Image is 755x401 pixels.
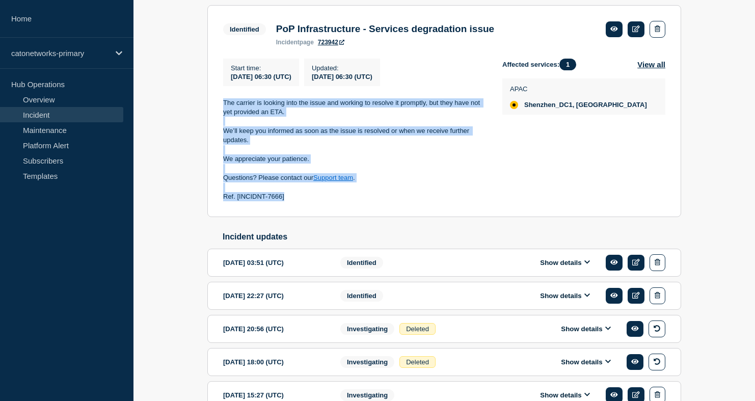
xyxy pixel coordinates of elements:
p: Start time : [231,64,291,72]
p: Ref. [INCIDNT-7666] [223,192,486,201]
button: Show details [537,391,593,399]
div: [DATE] 06:30 (UTC) [312,72,372,81]
span: [DATE] 06:30 (UTC) [231,73,291,81]
p: The carrier is looking into the issue and working to resolve it promptly, but they have not yet p... [223,98,486,117]
button: Show details [537,258,593,267]
a: 723942 [318,39,344,46]
span: Identified [340,290,383,302]
span: 1 [559,59,576,70]
div: Deleted [399,356,436,368]
div: [DATE] 22:27 (UTC) [223,287,325,304]
div: [DATE] 18:00 (UTC) [223,354,325,370]
p: Updated : [312,64,372,72]
span: Investigating [340,323,394,335]
div: [DATE] 03:51 (UTC) [223,254,325,271]
a: Support team [313,174,353,181]
span: Identified [340,257,383,269]
button: Show details [558,358,614,366]
h2: Incident updates [223,232,681,242]
span: Affected services: [502,59,581,70]
div: affected [510,101,518,109]
p: We appreciate your patience. [223,154,486,164]
span: Investigating [340,389,394,401]
p: We’ll keep you informed as soon as the issue is resolved or when we receive further updates. [223,126,486,145]
span: Investigating [340,356,394,368]
p: page [276,39,314,46]
span: incident [276,39,300,46]
p: catonetworks-primary [11,49,109,58]
button: View all [637,59,665,70]
span: Identified [223,23,266,35]
div: [DATE] 20:56 (UTC) [223,320,325,337]
button: Show details [558,325,614,333]
h3: PoP Infrastructure - Services degradation issue [276,23,494,35]
p: Questions? Please contact our . [223,173,486,182]
p: APAC [510,85,647,93]
button: Show details [537,291,593,300]
div: Deleted [399,323,436,335]
span: Shenzhen_DC1, [GEOGRAPHIC_DATA] [524,101,647,109]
